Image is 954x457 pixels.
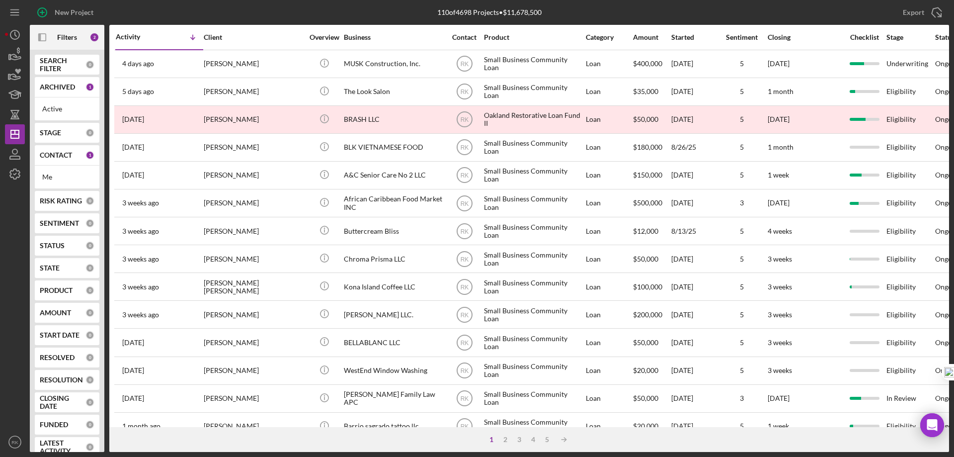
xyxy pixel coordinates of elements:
[717,199,767,207] div: 3
[512,436,526,444] div: 3
[633,134,670,161] div: $180,000
[460,340,469,347] text: RK
[122,394,144,402] time: 2025-08-04 20:26
[671,413,716,440] div: [DATE]
[768,338,792,347] time: 3 weeks
[671,134,716,161] div: 8/26/25
[671,162,716,188] div: [DATE]
[484,33,583,41] div: Product
[633,413,670,440] div: $20,000
[886,218,934,244] div: Eligibility
[717,227,767,235] div: 5
[344,274,443,300] div: Kona Island Coffee LLC
[40,242,65,250] b: STATUS
[484,134,583,161] div: Small Business Community Loan
[586,358,632,384] div: Loan
[768,366,792,374] time: 3 weeks
[40,394,85,410] b: CLOSING DATE
[204,274,303,300] div: [PERSON_NAME] [PERSON_NAME]
[886,162,934,188] div: Eligibility
[484,274,583,300] div: Small Business Community Loan
[586,413,632,440] div: Loan
[586,385,632,412] div: Loan
[460,144,469,151] text: RK
[498,436,512,444] div: 2
[768,255,792,263] time: 3 weeks
[633,51,670,77] div: $400,000
[586,301,632,328] div: Loan
[40,83,75,91] b: ARCHIVED
[437,8,542,16] div: 110 of 4698 Projects • $11,678,500
[586,162,632,188] div: Loan
[460,367,469,374] text: RK
[344,301,443,328] div: [PERSON_NAME] LLC.
[460,395,469,402] text: RK
[633,301,670,328] div: $200,000
[85,420,94,429] div: 0
[886,79,934,105] div: Eligibility
[768,422,789,430] time: 1 week
[40,376,83,384] b: RESOLUTION
[671,33,716,41] div: Started
[586,218,632,244] div: Loan
[42,105,92,113] div: Active
[85,375,94,384] div: 0
[204,79,303,105] div: [PERSON_NAME]
[40,219,79,227] b: SENTIMENT
[484,162,583,188] div: Small Business Community Loan
[89,32,99,42] div: 2
[717,60,767,68] div: 5
[717,143,767,151] div: 5
[122,422,160,430] time: 2025-07-29 18:28
[671,51,716,77] div: [DATE]
[886,274,934,300] div: Eligibility
[11,440,18,445] text: RK
[40,354,75,362] b: RESOLVED
[886,190,934,216] div: Eligibility
[344,413,443,440] div: Barrio sagrado tattoo llc
[633,358,670,384] div: $20,000
[204,51,303,77] div: [PERSON_NAME]
[204,190,303,216] div: [PERSON_NAME]
[768,227,792,235] time: 4 weeks
[717,88,767,95] div: 5
[460,423,469,430] text: RK
[40,309,71,317] b: AMOUNT
[633,218,670,244] div: $12,000
[886,33,934,41] div: Stage
[886,301,934,328] div: Eligibility
[586,274,632,300] div: Loan
[85,196,94,205] div: 0
[484,190,583,216] div: Small Business Community Loan
[204,33,303,41] div: Client
[484,218,583,244] div: Small Business Community Loan
[484,385,583,412] div: Small Business Community Loan
[5,432,25,452] button: RK
[122,227,159,235] time: 2025-08-13 21:58
[633,162,670,188] div: $150,000
[484,106,583,133] div: Oakland Restorative Loan Fund II
[344,106,443,133] div: BRASH LLC
[717,366,767,374] div: 5
[768,87,794,95] time: 1 month
[671,385,716,412] div: [DATE]
[717,283,767,291] div: 5
[85,398,94,407] div: 0
[460,228,469,235] text: RK
[85,331,94,340] div: 0
[671,218,716,244] div: 8/13/25
[344,358,443,384] div: WestEnd Window Washing
[344,162,443,188] div: A&C Senior Care No 2 LLC
[717,394,767,402] div: 3
[768,394,790,402] time: [DATE]
[85,443,94,452] div: 0
[344,218,443,244] div: Buttercream Bliss
[768,59,790,68] time: [DATE]
[204,385,303,412] div: [PERSON_NAME]
[40,264,60,272] b: STATE
[306,33,343,41] div: Overview
[116,33,159,41] div: Activity
[886,246,934,272] div: Eligibility
[717,171,767,179] div: 5
[204,162,303,188] div: [PERSON_NAME]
